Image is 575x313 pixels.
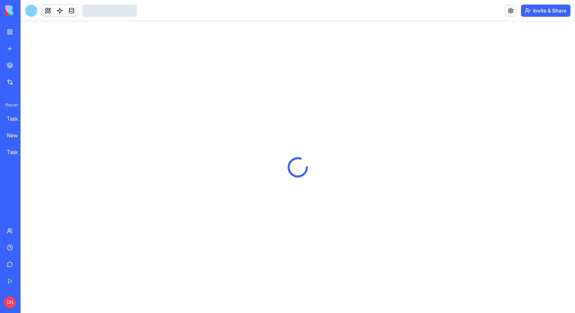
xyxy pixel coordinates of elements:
[2,111,33,126] a: TaskFlow Analytics
[7,132,28,139] div: New App
[2,102,18,108] span: Recent
[5,5,52,16] img: logo
[4,296,16,308] span: DN
[521,5,570,17] button: Invite & Share
[7,148,28,156] div: TaskFlow Analytics
[2,145,33,160] a: TaskFlow Analytics
[7,115,28,122] div: TaskFlow Analytics
[2,128,33,143] a: New App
